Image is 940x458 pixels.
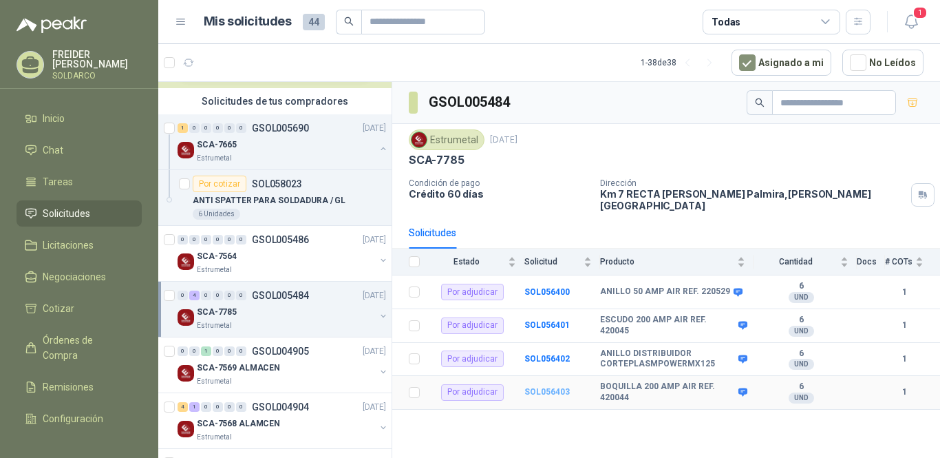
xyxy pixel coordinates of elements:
[885,386,923,399] b: 1
[201,346,211,356] div: 1
[252,291,309,300] p: GSOL005484
[193,176,246,192] div: Por cotizar
[912,6,928,19] span: 1
[236,291,246,300] div: 0
[524,387,570,397] a: SOL056403
[885,249,940,275] th: # COTs
[224,291,235,300] div: 0
[363,122,386,135] p: [DATE]
[789,292,814,303] div: UND
[213,402,223,412] div: 0
[600,348,735,370] b: ANILLO DISTRIBUIDOR CORTEPLASMPOWERMX125
[158,170,392,226] a: Por cotizarSOL058023ANTI SPATTER PARA SOLDADURA / GL6 Unidades
[885,319,923,332] b: 1
[409,188,589,200] p: Crédito 60 días
[178,253,194,270] img: Company Logo
[197,362,280,375] p: SCA-7569 ALMACEN
[17,295,142,322] a: Cotizar
[600,249,754,275] th: Producto
[197,153,232,164] p: Estrumetal
[197,417,280,430] p: SCA-7568 ALAMCEN
[236,346,246,356] div: 0
[193,194,345,207] p: ANTI SPATTER PARA SOLDADURA / GL
[712,14,740,30] div: Todas
[344,17,354,26] span: search
[197,306,237,319] p: SCA-7785
[17,169,142,195] a: Tareas
[178,120,389,164] a: 1 0 0 0 0 0 GSOL005690[DATE] Company LogoSCA-7665Estrumetal
[204,12,292,32] h1: Mis solicitudes
[428,257,505,267] span: Estado
[524,249,600,275] th: Solicitud
[178,123,188,133] div: 1
[885,286,923,299] b: 1
[197,320,232,331] p: Estrumetal
[213,346,223,356] div: 0
[158,88,392,114] div: Solicitudes de tus compradores
[600,382,735,403] b: BOQUILLA 200 AMP AIR REF. 420044
[43,379,94,395] span: Remisiones
[600,178,906,188] p: Dirección
[363,289,386,302] p: [DATE]
[189,346,200,356] div: 0
[178,365,194,382] img: Company Logo
[441,284,504,300] div: Por adjudicar
[189,291,200,300] div: 4
[524,354,570,364] a: SOL056402
[178,343,389,387] a: 0 0 1 0 0 0 GSOL004905[DATE] Company LogoSCA-7569 ALMACENEstrumetal
[43,333,129,363] span: Órdenes de Compra
[789,393,814,404] div: UND
[731,50,831,76] button: Asignado a mi
[52,72,142,80] p: SOLDARCO
[857,249,885,275] th: Docs
[189,402,200,412] div: 1
[201,123,211,133] div: 0
[197,432,232,443] p: Estrumetal
[490,134,517,147] p: [DATE]
[178,235,188,244] div: 0
[197,250,237,263] p: SCA-7564
[189,123,200,133] div: 0
[201,291,211,300] div: 0
[252,346,309,356] p: GSOL004905
[213,235,223,244] div: 0
[17,137,142,163] a: Chat
[428,249,524,275] th: Estado
[524,287,570,297] a: SOL056400
[600,315,735,336] b: ESCUDO 200 AMP AIR REF. 420045
[600,188,906,211] p: Km 7 RECTA [PERSON_NAME] Palmira , [PERSON_NAME][GEOGRAPHIC_DATA]
[224,123,235,133] div: 0
[17,264,142,290] a: Negociaciones
[755,98,765,107] span: search
[193,209,240,220] div: 6 Unidades
[178,402,188,412] div: 4
[178,142,194,158] img: Company Logo
[17,406,142,432] a: Configuración
[43,269,106,284] span: Negociaciones
[252,123,309,133] p: GSOL005690
[17,17,87,33] img: Logo peakr
[441,384,504,401] div: Por adjudicar
[178,399,389,443] a: 4 1 0 0 0 0 GSOL004904[DATE] Company LogoSCA-7568 ALAMCENEstrumetal
[178,421,194,437] img: Company Logo
[252,179,302,189] p: SOL058023
[252,402,309,412] p: GSOL004904
[43,143,63,158] span: Chat
[52,50,142,69] p: FREIDER [PERSON_NAME]
[303,14,325,30] span: 44
[17,232,142,258] a: Licitaciones
[224,402,235,412] div: 0
[17,105,142,132] a: Inicio
[178,287,389,331] a: 0 4 0 0 0 0 GSOL005484[DATE] Company LogoSCA-7785Estrumetal
[178,309,194,326] img: Company Logo
[524,320,570,330] a: SOL056401
[213,123,223,133] div: 0
[197,138,237,152] p: SCA-7665
[178,346,188,356] div: 0
[754,257,837,267] span: Cantidad
[899,10,923,34] button: 1
[189,235,200,244] div: 0
[197,264,232,275] p: Estrumetal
